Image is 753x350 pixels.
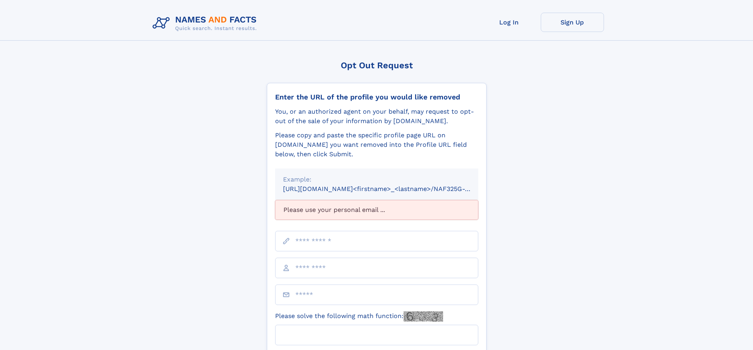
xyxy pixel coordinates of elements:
div: Please copy and paste the specific profile page URL on [DOMAIN_NAME] you want removed into the Pr... [275,131,478,159]
img: Logo Names and Facts [149,13,263,34]
div: Opt Out Request [267,60,487,70]
label: Please solve the following math function: [275,311,443,322]
div: Please use your personal email ... [275,200,478,220]
div: Enter the URL of the profile you would like removed [275,93,478,101]
a: Log In [477,13,541,32]
div: You, or an authorized agent on your behalf, may request to opt-out of the sale of your informatio... [275,107,478,126]
a: Sign Up [541,13,604,32]
small: [URL][DOMAIN_NAME]<firstname>_<lastname>/NAF325G-xxxxxxxx [283,185,493,193]
div: Example: [283,175,470,184]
